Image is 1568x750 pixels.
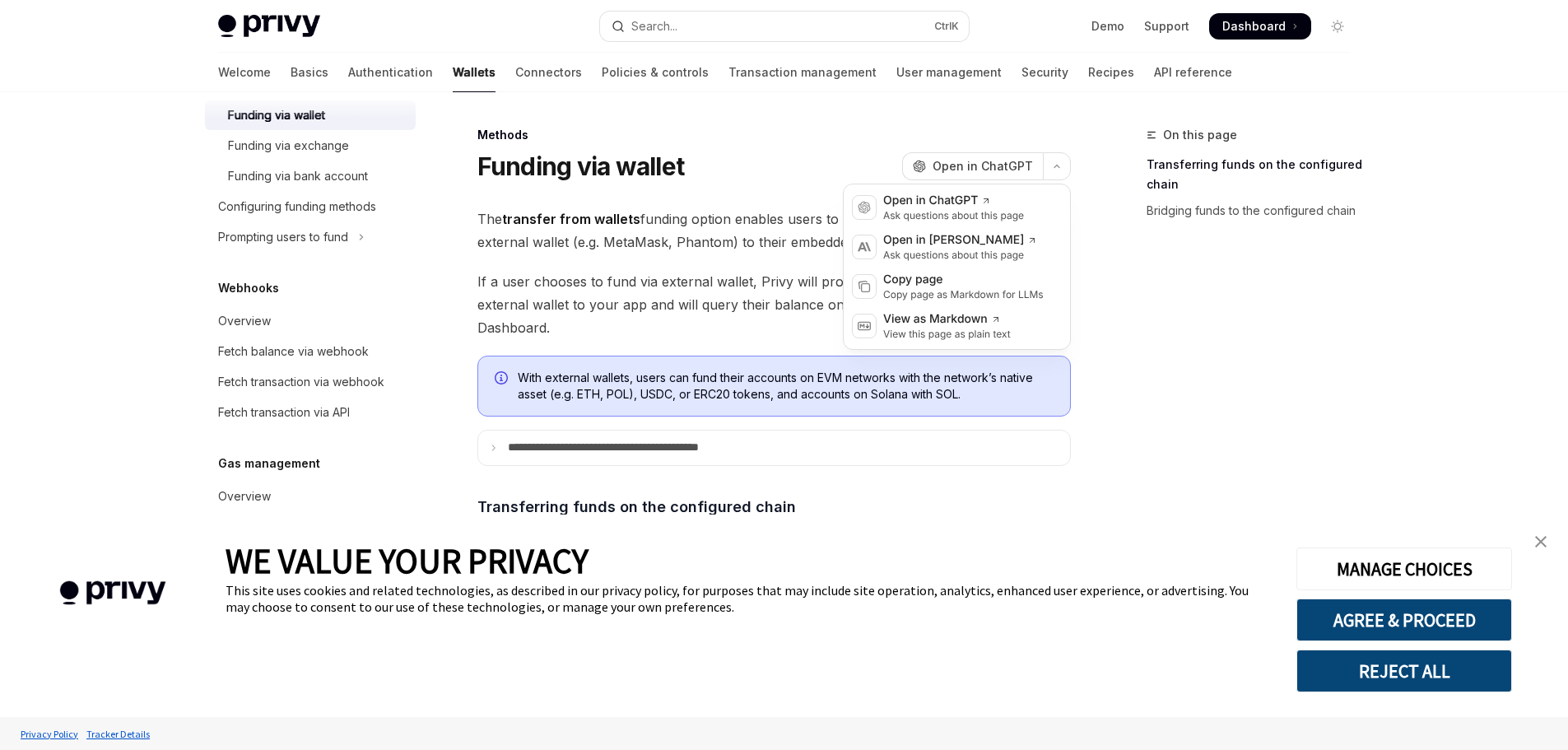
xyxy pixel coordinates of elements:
[218,311,271,331] div: Overview
[205,161,416,191] a: Funding via bank account
[1147,151,1364,198] a: Transferring funds on the configured chain
[16,720,82,748] a: Privacy Policy
[728,53,877,92] a: Transaction management
[883,288,1044,301] div: Copy page as Markdown for LLMs
[1144,18,1189,35] a: Support
[883,311,1011,328] div: View as Markdown
[228,166,368,186] div: Funding via bank account
[205,306,416,336] a: Overview
[515,53,582,92] a: Connectors
[477,151,685,181] h1: Funding via wallet
[218,487,271,506] div: Overview
[902,152,1043,180] button: Open in ChatGPT
[218,454,320,473] h5: Gas management
[602,53,709,92] a: Policies & controls
[1324,13,1351,40] button: Toggle dark mode
[218,403,350,422] div: Fetch transaction via API
[1163,125,1237,145] span: On this page
[1524,525,1557,558] a: close banner
[1154,53,1232,92] a: API reference
[218,278,279,298] h5: Webhooks
[1021,53,1068,92] a: Security
[25,557,201,629] img: company logo
[1147,198,1364,224] a: Bridging funds to the configured chain
[883,272,1044,288] div: Copy page
[218,372,384,392] div: Fetch transaction via webhook
[453,53,496,92] a: Wallets
[205,222,416,252] button: Toggle Prompting users to fund section
[600,12,969,41] button: Open search
[348,53,433,92] a: Authentication
[82,720,154,748] a: Tracker Details
[226,539,589,582] span: WE VALUE YOUR PRIVACY
[1088,53,1134,92] a: Recipes
[1296,599,1512,641] button: AGREE & PROCEED
[205,192,416,221] a: Configuring funding methods
[477,127,1071,143] div: Methods
[934,20,959,33] span: Ctrl K
[205,131,416,161] a: Funding via exchange
[205,482,416,511] a: Overview
[226,582,1272,615] div: This site uses cookies and related technologies, as described in our privacy policy, for purposes...
[933,158,1033,175] span: Open in ChatGPT
[205,337,416,366] a: Fetch balance via webhook
[218,197,376,217] div: Configuring funding methods
[291,53,328,92] a: Basics
[1296,547,1512,590] button: MANAGE CHOICES
[205,367,416,397] a: Fetch transaction via webhook
[883,249,1037,262] div: Ask questions about this page
[883,328,1011,341] div: View this page as plain text
[477,270,1071,339] span: If a user chooses to fund via external wallet, Privy will prompt the user to connect their extern...
[1209,13,1311,40] a: Dashboard
[495,371,511,388] svg: Info
[1296,650,1512,692] button: REJECT ALL
[502,211,640,227] strong: transfer from wallets
[218,342,369,361] div: Fetch balance via webhook
[631,16,677,36] div: Search...
[883,193,1024,209] div: Open in ChatGPT
[518,370,1054,403] span: With external wallets, users can fund their accounts on EVM networks with the network’s native as...
[477,496,796,518] span: Transferring funds on the configured chain
[1091,18,1124,35] a: Demo
[1222,18,1286,35] span: Dashboard
[205,512,416,542] a: Setting up sponsorship
[883,232,1037,249] div: Open in [PERSON_NAME]
[228,136,349,156] div: Funding via exchange
[896,53,1002,92] a: User management
[205,398,416,427] a: Fetch transaction via API
[477,207,1071,254] span: The funding option enables users to transfer or bridge funds from an external wallet (e.g. MetaMa...
[218,15,320,38] img: light logo
[883,209,1024,222] div: Ask questions about this page
[218,53,271,92] a: Welcome
[218,227,348,247] div: Prompting users to fund
[1535,536,1547,547] img: close banner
